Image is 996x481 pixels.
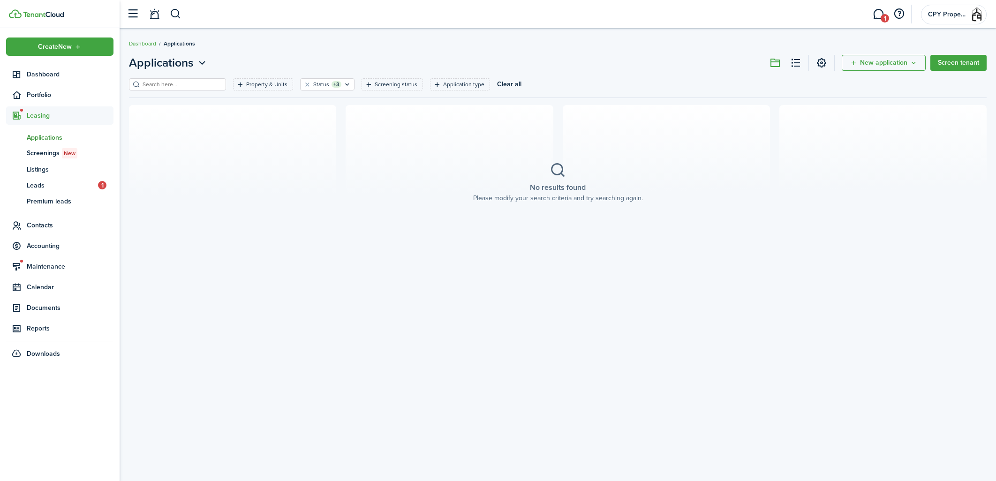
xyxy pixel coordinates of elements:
[6,193,113,209] a: Premium leads
[332,81,341,88] filter-tag-counter: +3
[27,69,113,79] span: Dashboard
[246,80,287,89] filter-tag-label: Property & Units
[64,149,75,158] span: New
[27,165,113,174] span: Listings
[842,55,926,71] button: New application
[38,44,72,50] span: Create New
[6,319,113,338] a: Reports
[860,60,907,66] span: New application
[27,323,113,333] span: Reports
[27,90,113,100] span: Portfolio
[27,111,113,120] span: Leasing
[6,65,113,83] a: Dashboard
[497,78,521,90] button: Clear all
[6,38,113,56] button: Open menu
[842,55,926,71] button: Open menu
[27,262,113,271] span: Maintenance
[140,80,223,89] input: Search here...
[6,129,113,145] a: Applications
[869,2,887,26] a: Messaging
[27,303,113,313] span: Documents
[129,54,208,71] button: Applications
[928,11,966,18] span: CPY Properties, LLC
[300,78,355,90] filter-tag: Open filter
[27,282,113,292] span: Calendar
[129,54,208,71] button: Open menu
[430,78,490,90] filter-tag: Open filter
[233,78,293,90] filter-tag: Open filter
[891,6,907,22] button: Open resource center
[313,80,329,89] filter-tag-label: Status
[98,181,106,189] span: 1
[6,161,113,177] a: Listings
[27,349,60,359] span: Downloads
[930,55,987,71] a: Screen tenant
[443,80,484,89] filter-tag-label: Application type
[6,145,113,161] a: ScreeningsNew
[164,39,195,48] span: Applications
[969,7,984,22] img: CPY Properties, LLC
[27,133,113,143] span: Applications
[23,12,64,17] img: TenantCloud
[375,80,417,89] filter-tag-label: Screening status
[145,2,163,26] a: Notifications
[9,9,22,18] img: TenantCloud
[362,78,423,90] filter-tag: Open filter
[27,241,113,251] span: Accounting
[129,39,156,48] a: Dashboard
[27,196,113,206] span: Premium leads
[6,177,113,193] a: Leads1
[124,5,142,23] button: Open sidebar
[881,14,889,23] span: 1
[27,220,113,230] span: Contacts
[27,148,113,158] span: Screenings
[27,180,98,190] span: Leads
[473,193,643,203] placeholder-description: Please modify your search criteria and try searching again.
[530,182,586,193] placeholder-title: No results found
[303,81,311,88] button: Clear filter
[170,6,181,22] button: Search
[129,54,194,71] span: Applications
